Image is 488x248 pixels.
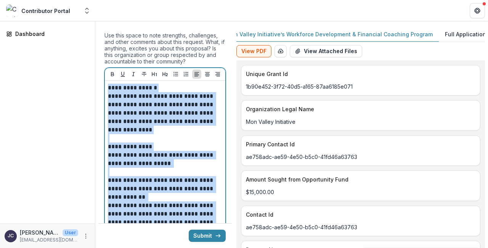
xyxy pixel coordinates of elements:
[246,153,475,161] p: ae758adc-ae59-4e50-b5c0-41fd46a63763
[161,70,170,79] button: Heading 2
[20,229,59,237] p: [PERSON_NAME]
[63,229,78,236] p: User
[15,30,86,38] div: Dashboard
[129,70,138,79] button: Italicize
[150,70,159,79] button: Heading 1
[82,3,92,18] button: Open entity switcher
[246,140,472,148] p: Primary Contact Id
[290,45,362,57] button: View Attached Files
[6,5,18,17] img: Contributor Portal
[140,70,149,79] button: Strike
[246,188,475,196] p: $15,000.00
[246,223,475,231] p: ae758adc-ae59-4e50-b5c0-41fd46a63763
[20,237,78,243] p: [EMAIL_ADDRESS][DOMAIN_NAME]
[246,118,475,126] p: Mon Valley Initiative
[246,83,475,91] p: 1b90e452-3f72-40d5-a165-87aa6185e071
[108,70,117,79] button: Bold
[118,70,127,79] button: Underline
[171,70,180,79] button: Bullet List
[189,230,226,242] button: Submit
[181,70,191,79] button: Ordered List
[3,28,92,40] a: Dashboard
[246,211,472,219] p: Contact Id
[21,7,70,15] div: Contributor Portal
[246,105,472,113] p: Organization Legal Name
[8,233,14,238] div: Jasimine Cooper
[104,32,226,68] div: Use this space to note strengths, challenges, and other comments about this request. What, if any...
[246,70,472,78] p: Unique Grant Id
[81,232,90,241] button: More
[236,45,271,57] button: View PDF
[226,30,433,38] p: Mon Valley Initiative’s Workforce Development & Financial Coaching Program
[203,70,212,79] button: Align Center
[192,70,201,79] button: Align Left
[246,175,472,183] p: Amount Sought from Opportunity Fund
[213,70,222,79] button: Align Right
[470,3,485,18] button: Get Help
